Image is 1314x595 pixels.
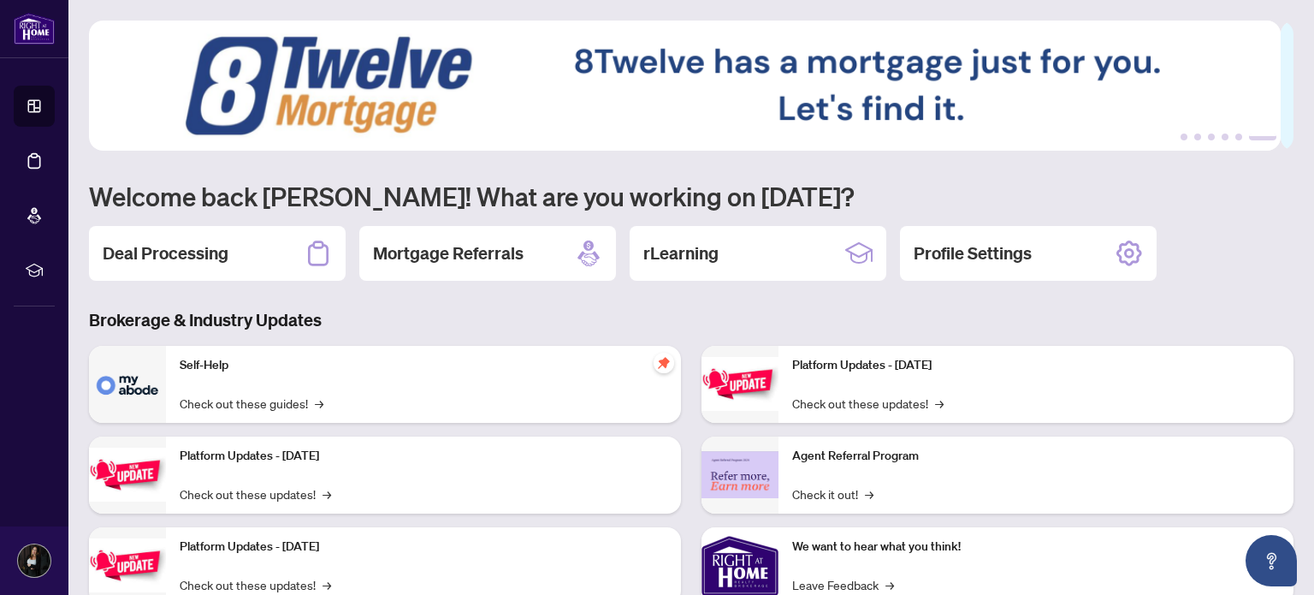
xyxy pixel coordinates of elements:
[89,21,1281,151] img: Slide 5
[89,448,166,502] img: Platform Updates - September 16, 2025
[18,544,50,577] img: Profile Icon
[792,538,1280,556] p: We want to hear what you think!
[792,356,1280,375] p: Platform Updates - [DATE]
[654,353,674,373] span: pushpin
[701,451,778,498] img: Agent Referral Program
[935,394,944,413] span: →
[103,241,228,265] h2: Deal Processing
[89,180,1293,212] h1: Welcome back [PERSON_NAME]! What are you working on [DATE]?
[1249,134,1276,140] button: 6
[865,485,873,503] span: →
[1181,134,1187,140] button: 1
[180,575,331,594] a: Check out these updates!→
[14,13,55,45] img: logo
[1222,134,1228,140] button: 4
[180,356,667,375] p: Self-Help
[1208,134,1215,140] button: 3
[643,241,719,265] h2: rLearning
[792,447,1280,466] p: Agent Referral Program
[323,485,331,503] span: →
[914,241,1032,265] h2: Profile Settings
[1235,134,1242,140] button: 5
[180,394,323,413] a: Check out these guides!→
[1246,535,1297,586] button: Open asap
[792,394,944,413] a: Check out these updates!→
[701,357,778,411] img: Platform Updates - June 23, 2025
[180,447,667,466] p: Platform Updates - [DATE]
[180,485,331,503] a: Check out these updates!→
[1194,134,1201,140] button: 2
[792,575,894,594] a: Leave Feedback→
[180,538,667,556] p: Platform Updates - [DATE]
[323,575,331,594] span: →
[885,575,894,594] span: →
[315,394,323,413] span: →
[89,538,166,592] img: Platform Updates - July 21, 2025
[792,485,873,503] a: Check it out!→
[373,241,524,265] h2: Mortgage Referrals
[89,346,166,423] img: Self-Help
[89,308,1293,332] h3: Brokerage & Industry Updates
